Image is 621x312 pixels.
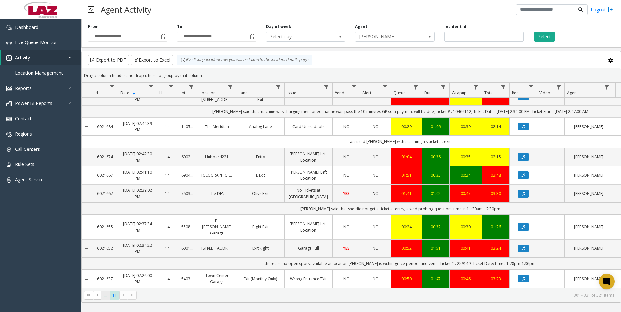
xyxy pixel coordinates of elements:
a: Queue Filter Menu [412,83,420,91]
img: logout [608,6,613,13]
span: H [159,90,162,96]
img: 'icon' [6,162,12,167]
a: Wrapup Filter Menu [472,83,480,91]
a: 01:41 [395,190,418,197]
a: NO [364,190,387,197]
a: 02:15 [486,154,505,160]
span: NO [343,93,349,99]
a: NO [336,154,356,160]
a: 01:51 [395,172,418,178]
span: Sortable [132,90,137,96]
img: 'icon' [6,40,12,45]
a: 00:50 [395,276,418,282]
a: 00:52 [395,245,418,251]
a: [DATE] 02:26:00 PM [122,272,153,285]
a: 00:39 [453,124,478,130]
img: 'icon' [6,55,12,61]
a: 14 [161,190,173,197]
a: 6021652 [96,245,114,251]
span: Date [120,90,129,96]
a: 00:24 [395,224,418,230]
div: 00:46 [453,276,478,282]
img: 'icon' [6,71,12,76]
a: 6021674 [96,154,114,160]
img: pageIcon [88,2,94,18]
a: 14 [161,276,173,282]
a: [PERSON_NAME] Left Location [288,221,328,233]
a: 02:14 [486,124,505,130]
span: NO [343,173,349,178]
div: 03:23 [486,276,505,282]
a: Alert Filter Menu [381,83,389,91]
a: NO [336,224,356,230]
a: 600235 [181,154,193,160]
a: 690407 [181,172,193,178]
a: Issue Filter Menu [322,83,331,91]
a: Video Filter Menu [554,83,563,91]
a: Location Filter Menu [226,83,235,91]
a: Right Exit [240,224,280,230]
div: 00:29 [395,124,418,130]
a: NO [364,172,387,178]
a: 03:30 [486,190,505,197]
a: 550802 [181,224,193,230]
div: 00:30 [453,224,478,230]
a: 600125 [181,245,193,251]
a: Card Unreadable [288,124,328,130]
a: 01:47 [426,276,445,282]
a: [STREET_ADDRESS] [201,245,232,251]
span: Regions [15,131,32,137]
span: Lane [239,90,247,96]
a: 00:24 [453,172,478,178]
a: Exit (Monthly Only) [240,276,280,282]
a: 6021637 [96,276,114,282]
a: Date Filter Menu [147,83,156,91]
a: [PERSON_NAME] [569,276,609,282]
a: 00:41 [453,245,478,251]
span: Live Queue Monitor [15,39,57,45]
a: 03:24 [486,245,505,251]
span: Video [539,90,550,96]
a: NO [336,124,356,130]
a: 01:26 [486,224,505,230]
span: [PERSON_NAME] [355,32,418,41]
a: [DATE] 02:37:34 PM [122,221,153,233]
a: Logout [591,6,613,13]
img: infoIcon.svg [181,57,186,63]
img: 'icon' [6,132,12,137]
div: 00:33 [426,172,445,178]
span: Select day... [266,32,329,41]
a: 00:35 [453,154,478,160]
a: Lot Filter Menu [187,83,196,91]
a: [DATE] 02:42:30 PM [122,151,153,163]
span: Queue [393,90,406,96]
a: [PERSON_NAME] [569,190,609,197]
div: 00:32 [426,224,445,230]
a: BI [PERSON_NAME] Garage [201,218,232,236]
span: Dur [424,90,431,96]
a: Total Filter Menu [499,83,508,91]
a: Exit Right [240,245,280,251]
a: 14 [161,245,173,251]
div: 00:36 [426,154,445,160]
img: 'icon' [6,86,12,91]
a: Wrong Entrance/Exit [288,276,328,282]
a: [PERSON_NAME] [569,124,609,130]
img: 'icon' [6,25,12,30]
span: Wrapup [452,90,467,96]
a: Agent Filter Menu [602,83,611,91]
a: Activity [1,50,81,65]
a: 01:06 [426,124,445,130]
a: 6021655 [96,224,114,230]
a: [PERSON_NAME] [569,154,609,160]
label: Incident Id [444,24,466,30]
span: NO [343,276,349,282]
span: Total [484,90,494,96]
